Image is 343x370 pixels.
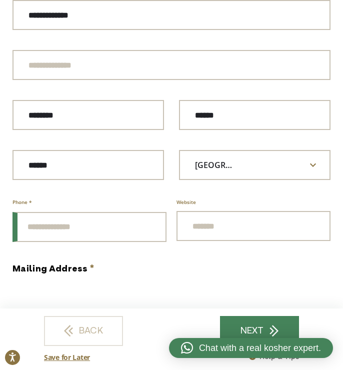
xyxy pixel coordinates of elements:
[199,341,321,355] span: Chat with a real kosher expert.
[12,262,94,277] legend: Mailing Address
[180,156,255,173] span: India
[220,316,299,346] a: NEXT
[44,352,90,362] a: Save for Later
[169,338,333,358] a: Chat with a real kosher expert.
[179,150,330,180] span: India
[12,197,31,207] label: Phone
[176,198,196,206] label: Website
[12,287,330,299] div: This is where we'll send your welcome package once you're certified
